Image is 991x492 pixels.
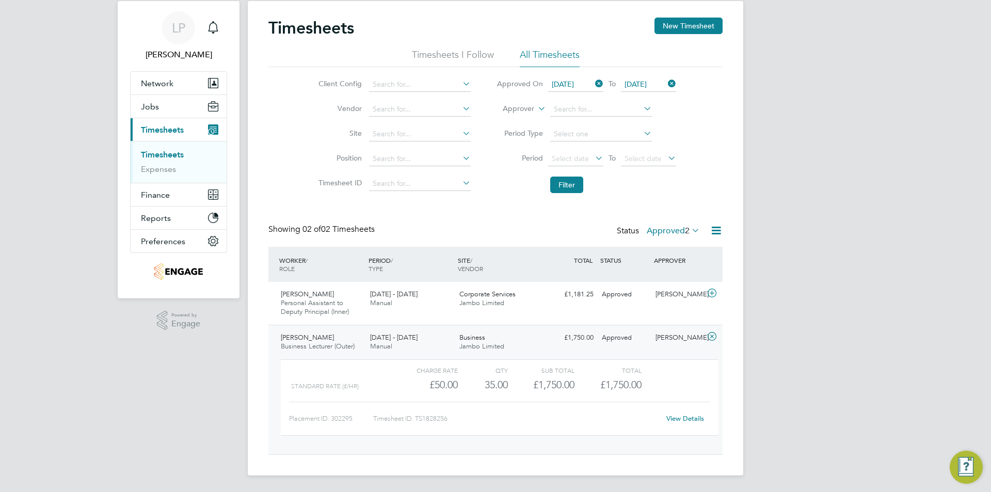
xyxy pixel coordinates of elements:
[497,153,543,163] label: Period
[141,164,176,174] a: Expenses
[617,224,702,239] div: Status
[131,118,227,141] button: Timesheets
[141,125,184,135] span: Timesheets
[131,72,227,94] button: Network
[315,178,362,187] label: Timesheet ID
[302,224,321,234] span: 02 of
[171,320,200,328] span: Engage
[315,153,362,163] label: Position
[281,333,334,342] span: [PERSON_NAME]
[291,383,359,390] span: Standard Rate (£/HR)
[459,298,504,307] span: Jambo Limited
[370,290,418,298] span: [DATE] - [DATE]
[141,213,171,223] span: Reports
[598,329,651,346] div: Approved
[369,264,383,273] span: TYPE
[459,290,516,298] span: Corporate Services
[281,290,334,298] span: [PERSON_NAME]
[950,451,983,484] button: Engage Resource Center
[598,286,651,303] div: Approved
[131,141,227,183] div: Timesheets
[625,154,662,163] span: Select date
[544,329,598,346] div: £1,750.00
[391,376,458,393] div: £50.00
[508,364,574,376] div: Sub Total
[268,18,354,38] h2: Timesheets
[154,263,202,280] img: jambo-logo-retina.png
[277,251,366,278] div: WORKER
[366,251,455,278] div: PERIOD
[458,364,508,376] div: QTY
[459,342,504,351] span: Jambo Limited
[373,410,660,427] div: Timesheet ID: TS1828256
[130,263,227,280] a: Go to home page
[369,127,471,141] input: Search for...
[369,152,471,166] input: Search for...
[685,226,690,236] span: 2
[141,78,173,88] span: Network
[600,378,642,391] span: £1,750.00
[281,298,349,316] span: Personal Assistant to Deputy Principal (Inner)
[281,342,355,351] span: Business Lecturer (Outer)
[552,154,589,163] span: Select date
[131,230,227,252] button: Preferences
[118,1,239,298] nav: Main navigation
[488,104,534,114] label: Approver
[458,376,508,393] div: 35.00
[141,150,184,160] a: Timesheets
[625,80,647,89] span: [DATE]
[459,333,485,342] span: Business
[315,129,362,138] label: Site
[552,80,574,89] span: [DATE]
[574,256,593,264] span: TOTAL
[508,376,574,393] div: £1,750.00
[370,333,418,342] span: [DATE] - [DATE]
[651,329,705,346] div: [PERSON_NAME]
[550,127,652,141] input: Select one
[141,102,159,112] span: Jobs
[391,256,393,264] span: /
[605,151,619,165] span: To
[172,21,185,35] span: LP
[131,207,227,229] button: Reports
[315,104,362,113] label: Vendor
[315,79,362,88] label: Client Config
[157,311,201,330] a: Powered byEngage
[497,79,543,88] label: Approved On
[666,414,704,423] a: View Details
[651,251,705,269] div: APPROVER
[369,102,471,117] input: Search for...
[370,342,392,351] span: Manual
[598,251,651,269] div: STATUS
[651,286,705,303] div: [PERSON_NAME]
[550,102,652,117] input: Search for...
[289,410,373,427] div: Placement ID: 302295
[141,236,185,246] span: Preferences
[131,95,227,118] button: Jobs
[306,256,308,264] span: /
[391,364,458,376] div: Charge rate
[550,177,583,193] button: Filter
[279,264,295,273] span: ROLE
[369,177,471,191] input: Search for...
[412,49,494,67] li: Timesheets I Follow
[130,49,227,61] span: Laura Parkinson
[370,298,392,307] span: Manual
[544,286,598,303] div: £1,181.25
[130,11,227,61] a: LP[PERSON_NAME]
[654,18,723,34] button: New Timesheet
[647,226,700,236] label: Approved
[605,77,619,90] span: To
[574,364,641,376] div: Total
[141,190,170,200] span: Finance
[458,264,483,273] span: VENDOR
[455,251,545,278] div: SITE
[131,183,227,206] button: Finance
[369,77,471,92] input: Search for...
[171,311,200,320] span: Powered by
[268,224,377,235] div: Showing
[497,129,543,138] label: Period Type
[470,256,472,264] span: /
[302,224,375,234] span: 02 Timesheets
[520,49,580,67] li: All Timesheets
